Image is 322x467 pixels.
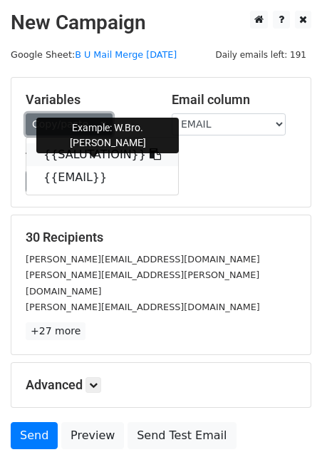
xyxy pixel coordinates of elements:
a: B U Mail Merge [DATE] [75,49,177,60]
a: Daily emails left: 191 [210,49,311,60]
a: Send [11,422,58,449]
a: +27 more [26,322,85,340]
div: Example: W.Bro. [PERSON_NAME] [36,118,179,153]
span: Daily emails left: 191 [210,47,311,63]
a: Copy/paste... [26,113,113,135]
h5: Email column [172,92,296,108]
a: {{EMAIL}} [26,166,178,189]
small: [PERSON_NAME][EMAIL_ADDRESS][DOMAIN_NAME] [26,254,260,265]
small: [PERSON_NAME][EMAIL_ADDRESS][DOMAIN_NAME] [26,302,260,312]
small: [PERSON_NAME][EMAIL_ADDRESS][PERSON_NAME][DOMAIN_NAME] [26,270,259,297]
small: Google Sheet: [11,49,177,60]
h5: 30 Recipients [26,230,296,245]
a: {{SALUTATIOIN}} [26,143,178,166]
h5: Advanced [26,377,296,393]
iframe: Chat Widget [251,399,322,467]
h2: New Campaign [11,11,311,35]
a: Preview [61,422,124,449]
h5: Variables [26,92,150,108]
a: Send Test Email [128,422,236,449]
